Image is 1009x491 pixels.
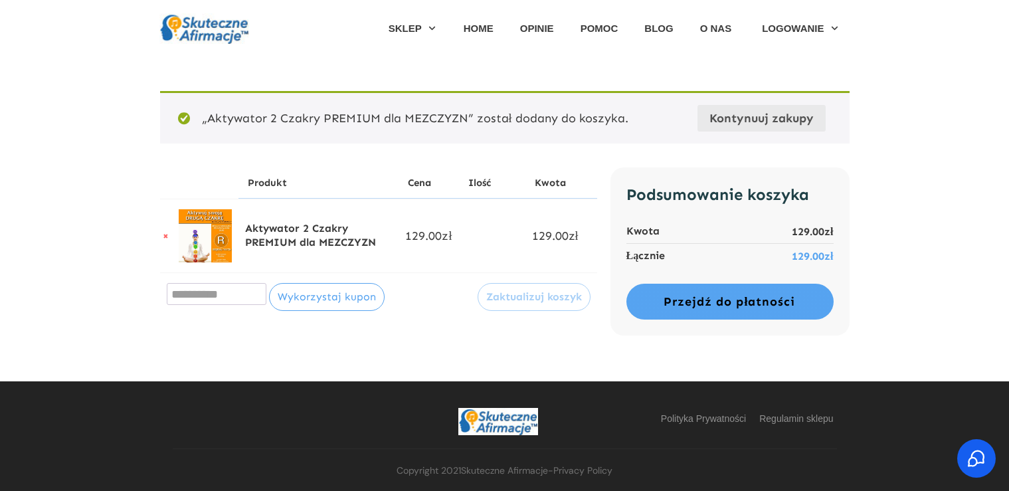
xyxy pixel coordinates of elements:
a: Regulamin sklepu [759,409,833,428]
span: SKLEP [389,19,422,39]
span: zł [442,229,452,243]
div: „Aktywator 2 Czakry PREMIUM dla MEZCZYZN” został dodany do koszyka. [160,91,850,144]
a: O NAS [700,19,732,39]
bdi: 129.00 [792,225,833,238]
a: Przejdź do płatności [626,284,834,320]
img: Aktywator 2 Czakry PREMIUM dla MEZCZYZN [179,209,232,262]
span: zł [569,229,579,243]
bdi: 129.00 [532,229,579,243]
th: Łącznie [626,243,727,268]
a: OPINIE [520,19,554,39]
button: Zaktualizuj koszyk [478,283,591,311]
a: Privacy Policy [553,464,612,476]
a: Usuń Aktywator 2 Czakry PREMIUM dla MEZCZYZN z koszyka [160,230,172,242]
a: POMOC [581,19,618,39]
th: Kwota [626,219,727,243]
span: zł [824,250,833,262]
span: Skuteczne Afirmacje [461,464,548,476]
h2: Podsumowanie koszyka [626,183,834,219]
th: Ilość [459,167,525,199]
th: Produkt [238,167,399,199]
a: HOME [464,19,494,39]
a: Aktywator 2 Czakry PREMIUM dla MEZCZYZN [245,222,376,248]
a: SKLEP [389,19,437,39]
th: Kwota [525,167,597,199]
bdi: 129.00 [792,250,833,262]
a: Kontynuuj zakupy [697,105,826,132]
span: zł [824,225,833,238]
th: Cena [399,167,458,199]
a: BLOG [644,19,673,39]
span: LOGOWANIE [762,19,824,39]
a: LOGOWANIE [762,19,839,39]
bdi: 129.00 [405,229,452,243]
p: Copyright 2021 - [173,462,836,479]
a: Polityka Prywatności [661,409,746,428]
button: Wykorzystaj kupon [269,283,385,311]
